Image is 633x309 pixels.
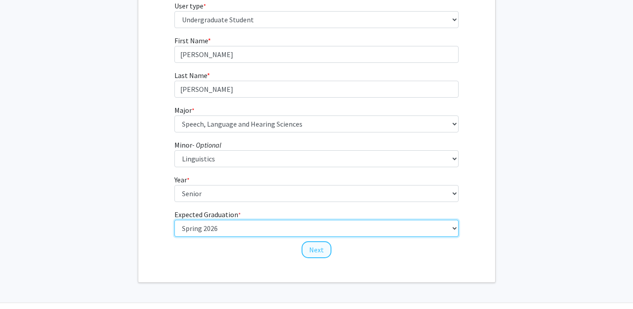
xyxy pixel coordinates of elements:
span: Last Name [174,71,207,80]
button: Next [302,241,331,258]
label: Expected Graduation [174,209,241,220]
label: User type [174,0,206,11]
span: First Name [174,36,208,45]
i: - Optional [192,140,221,149]
label: Minor [174,140,221,150]
label: Major [174,105,194,115]
label: Year [174,174,190,185]
iframe: Chat [7,269,38,302]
